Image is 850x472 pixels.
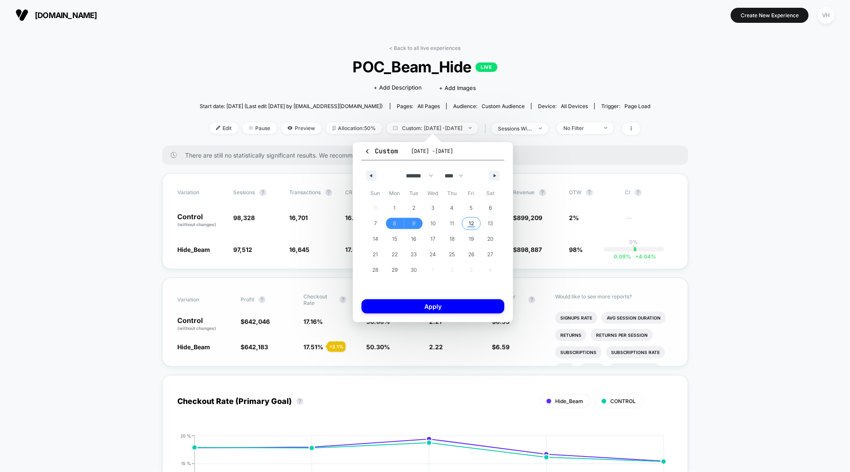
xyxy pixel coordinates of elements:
[364,147,398,155] span: Custom
[180,433,191,438] tspan: 20 %
[569,189,617,196] span: OTW
[469,127,472,129] img: end
[392,231,397,247] span: 15
[539,189,546,196] button: ?
[178,343,210,351] span: Hide_Beam
[430,216,436,231] span: 10
[555,293,673,300] p: Would like to see more reports?
[340,296,346,303] button: ?
[481,231,500,247] button: 20
[482,103,525,109] span: Custom Audience
[513,214,543,221] span: $
[404,231,423,247] button: 16
[529,296,535,303] button: ?
[35,11,97,20] span: [DOMAIN_NAME]
[234,246,253,253] span: 97,512
[453,103,525,109] div: Audience:
[488,231,494,247] span: 20
[366,262,385,278] button: 28
[496,343,510,351] span: 6.59
[417,103,440,109] span: all pages
[411,231,416,247] span: 16
[469,231,474,247] span: 19
[392,262,398,278] span: 29
[481,186,500,200] span: Sat
[404,262,423,278] button: 30
[373,231,378,247] span: 14
[731,8,809,23] button: Create New Experience
[569,246,583,253] span: 98%
[517,214,543,221] span: 899,209
[517,246,542,253] span: 898,887
[569,214,579,221] span: 2%
[200,103,383,109] span: Start date: [DATE] (Last edit [DATE] by [EMAIL_ADDRESS][DOMAIN_NAME])
[513,246,542,253] span: $
[624,103,650,109] span: Page Load
[601,103,650,109] div: Trigger:
[297,398,303,405] button: ?
[555,329,587,341] li: Returns
[423,231,443,247] button: 17
[374,84,422,92] span: + Add Description
[242,122,277,134] span: Pause
[442,200,462,216] button: 4
[462,200,481,216] button: 5
[222,58,628,76] span: POC_Beam_Hide
[462,186,481,200] span: Fri
[462,231,481,247] button: 19
[423,216,443,231] button: 10
[290,214,308,221] span: 16,701
[290,189,321,196] span: Transactions
[411,148,453,155] span: [DATE] - [DATE]
[404,200,423,216] button: 2
[303,293,335,306] span: Checkout Rate
[234,214,255,221] span: 98,328
[385,200,405,216] button: 1
[181,461,191,466] tspan: 15 %
[325,189,332,196] button: ?
[635,189,642,196] button: ?
[498,125,532,132] div: sessions with impression
[423,186,443,200] span: Wed
[178,222,216,227] span: (without changes)
[625,215,673,228] span: ---
[430,231,436,247] span: 17
[374,216,377,231] span: 7
[178,189,225,196] span: Variation
[602,312,666,324] li: Avg Session Duration
[411,247,417,262] span: 23
[586,189,593,196] button: ?
[366,216,385,231] button: 7
[449,247,455,262] span: 25
[249,126,253,130] img: end
[489,200,492,216] span: 6
[614,253,631,260] span: 0.09 %
[462,247,481,262] button: 26
[259,296,266,303] button: ?
[442,216,462,231] button: 11
[604,127,607,129] img: end
[241,318,270,325] span: $
[392,247,398,262] span: 22
[815,6,837,24] button: VH
[423,200,443,216] button: 3
[488,216,493,231] span: 13
[531,103,594,109] span: Device:
[488,247,494,262] span: 27
[366,186,385,200] span: Sun
[492,343,510,351] span: $
[442,247,462,262] button: 25
[404,216,423,231] button: 9
[234,189,255,196] span: Sessions
[611,398,636,404] span: CONTROL
[178,246,210,253] span: Hide_Beam
[423,247,443,262] button: 24
[15,9,28,22] img: Visually logo
[630,239,638,245] p: 0%
[555,363,575,376] li: Ctr
[13,8,100,22] button: [DOMAIN_NAME]
[244,343,268,351] span: 642,183
[442,231,462,247] button: 18
[412,216,415,231] span: 9
[404,186,423,200] span: Tue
